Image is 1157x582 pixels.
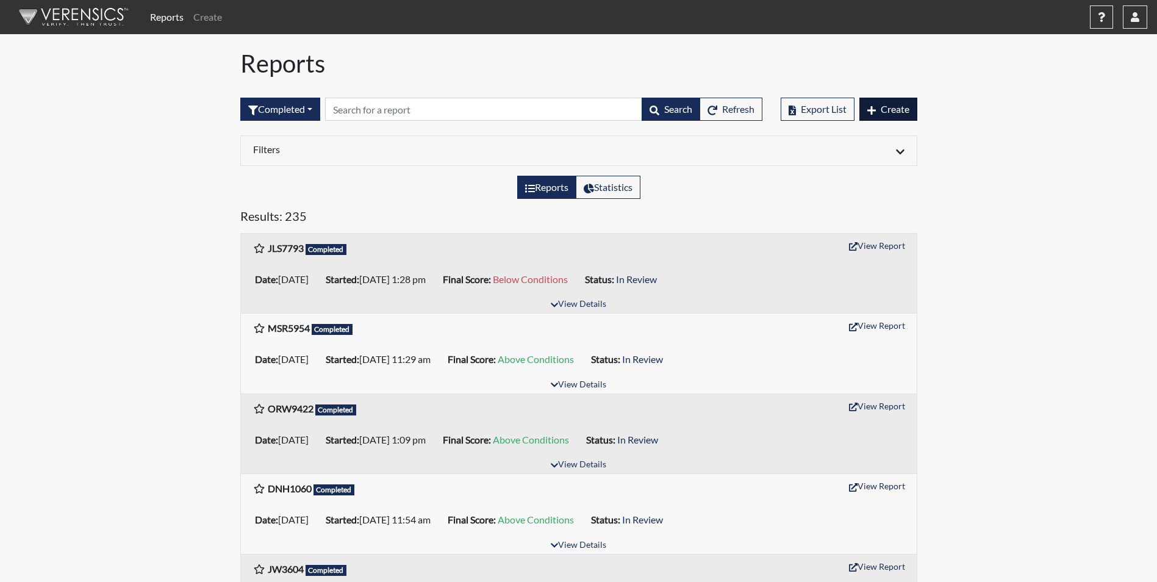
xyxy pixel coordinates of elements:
h6: Filters [253,143,570,155]
button: Search [642,98,700,121]
button: View Details [545,457,612,473]
button: View Details [545,377,612,393]
span: Refresh [722,103,754,115]
button: Refresh [700,98,762,121]
li: [DATE] [250,350,321,369]
b: DNH1060 [268,483,312,494]
label: View the list of reports [517,176,576,199]
b: Started: [326,514,359,525]
button: View Report [844,476,911,495]
li: [DATE] 11:29 am [321,350,443,369]
b: Status: [585,273,614,285]
li: [DATE] [250,510,321,530]
li: [DATE] 1:28 pm [321,270,438,289]
b: Final Score: [448,514,496,525]
a: Reports [145,5,188,29]
span: Above Conditions [493,434,569,445]
b: Status: [586,434,615,445]
button: View Report [844,397,911,415]
b: Started: [326,273,359,285]
span: Above Conditions [498,514,574,525]
b: Final Score: [443,434,491,445]
button: Completed [240,98,320,121]
span: In Review [617,434,658,445]
span: Completed [313,484,355,495]
b: JW3604 [268,563,304,575]
input: Search by Registration ID, Interview Number, or Investigation Name. [325,98,642,121]
b: Status: [591,353,620,365]
span: Create [881,103,909,115]
span: Below Conditions [493,273,568,285]
b: Date: [255,273,278,285]
h5: Results: 235 [240,209,917,228]
span: Search [664,103,692,115]
span: Completed [315,404,357,415]
li: [DATE] [250,270,321,289]
span: Export List [801,103,847,115]
b: JLS7793 [268,242,304,254]
a: Create [188,5,227,29]
b: Started: [326,353,359,365]
b: ORW9422 [268,403,313,414]
span: Completed [312,324,353,335]
b: Date: [255,353,278,365]
div: Click to expand/collapse filters [244,143,914,158]
b: Final Score: [448,353,496,365]
span: In Review [616,273,657,285]
label: View statistics about completed interviews [576,176,640,199]
button: View Details [545,296,612,313]
button: Create [859,98,917,121]
button: Export List [781,98,854,121]
b: Started: [326,434,359,445]
b: Final Score: [443,273,491,285]
b: Date: [255,514,278,525]
li: [DATE] 1:09 pm [321,430,438,450]
li: [DATE] [250,430,321,450]
b: Status: [591,514,620,525]
span: In Review [622,353,663,365]
h1: Reports [240,49,917,78]
li: [DATE] 11:54 am [321,510,443,530]
button: View Details [545,537,612,554]
b: Date: [255,434,278,445]
button: View Report [844,236,911,255]
span: Completed [306,244,347,255]
span: Above Conditions [498,353,574,365]
span: Completed [306,565,347,576]
div: Filter by interview status [240,98,320,121]
button: View Report [844,557,911,576]
button: View Report [844,316,911,335]
span: In Review [622,514,663,525]
b: MSR5954 [268,322,310,334]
